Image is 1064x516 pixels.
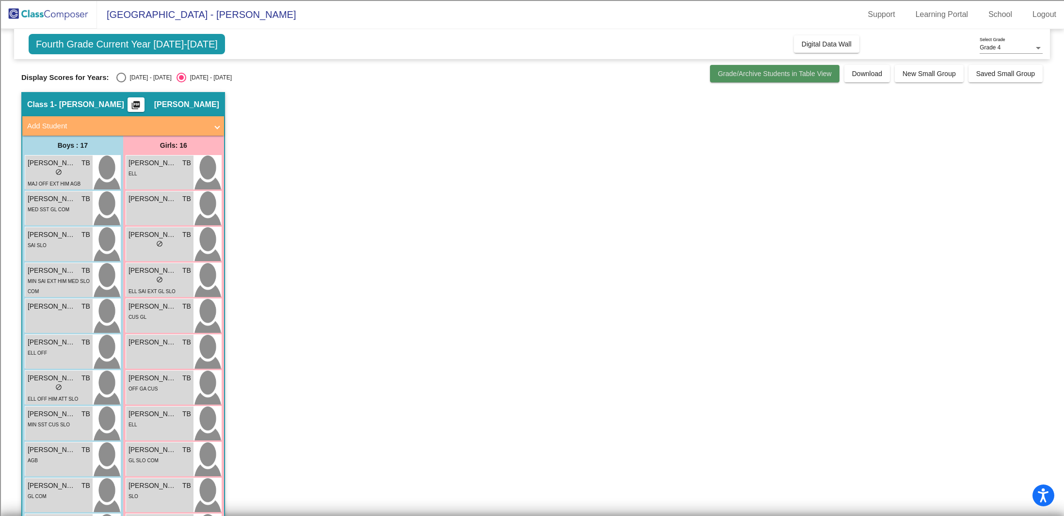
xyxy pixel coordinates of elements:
span: TB [182,266,191,276]
span: do_not_disturb_alt [156,276,163,283]
div: WEBSITE [4,312,1060,321]
div: Sign out [4,66,1060,75]
span: [PERSON_NAME] [129,445,177,455]
span: do_not_disturb_alt [156,240,163,247]
span: AGB [28,458,38,463]
span: Fourth Grade Current Year [DATE]-[DATE] [29,34,225,54]
button: Print Students Details [128,97,145,112]
button: Download [844,65,890,82]
span: TB [81,373,90,383]
button: Grade/Archive Students in Table View [710,65,839,82]
span: TB [81,194,90,204]
div: Print [4,119,1060,127]
div: BOOK [4,303,1060,312]
div: DELETE [4,242,1060,251]
span: [PERSON_NAME] [28,266,76,276]
div: Girls: 16 [123,136,224,155]
span: Grade 4 [980,44,1000,51]
div: Download [4,110,1060,119]
span: [PERSON_NAME] [129,230,177,240]
mat-expansion-panel-header: Add Student [22,116,224,136]
div: This outline has no content. Would you like to delete it? [4,225,1060,234]
input: Search sources [4,338,90,348]
span: MIN SAI EXT HIM MED SLO COM [28,279,90,294]
span: TB [81,266,90,276]
span: TB [81,301,90,312]
span: ELL SAI EXT GL SLO [129,289,176,294]
button: Saved Small Group [968,65,1043,82]
span: CUS GL [129,314,146,320]
span: Download [852,70,882,78]
div: Sort New > Old [4,31,1060,40]
span: MED SST GL COM [28,207,69,212]
span: TB [81,158,90,168]
span: OFF GA CUS [129,386,158,391]
span: [PERSON_NAME] [28,194,76,204]
mat-icon: picture_as_pdf [130,100,142,114]
span: TB [182,409,191,419]
div: Sort A > Z [4,23,1060,31]
span: [PERSON_NAME] [129,409,177,419]
div: CANCEL [4,207,1060,216]
div: Add Outline Template [4,127,1060,136]
div: ??? [4,216,1060,225]
div: Television/Radio [4,171,1060,180]
span: TB [182,481,191,491]
span: [PERSON_NAME] [129,301,177,312]
div: [DATE] - [DATE] [186,73,232,82]
span: TB [182,373,191,383]
span: ELL OFF HIM ATT SLO [28,396,78,402]
span: TB [182,194,191,204]
div: Boys : 17 [22,136,123,155]
div: SAVE AND GO HOME [4,234,1060,242]
span: [PERSON_NAME] [28,409,76,419]
span: TB [81,481,90,491]
div: Journal [4,145,1060,154]
div: New source [4,286,1060,295]
span: SAI SLO [28,243,47,248]
span: Class 1 [27,100,54,109]
span: TB [182,230,191,240]
div: Newspaper [4,162,1060,171]
div: Delete [4,49,1060,58]
span: TB [81,445,90,455]
span: do_not_disturb_alt [55,169,62,175]
span: Display Scores for Years: [21,73,109,82]
div: [DATE] - [DATE] [126,73,172,82]
span: [PERSON_NAME] [129,337,177,347]
span: do_not_disturb_alt [55,384,62,391]
button: Digital Data Wall [794,35,859,53]
span: [PERSON_NAME] [28,337,76,347]
span: TB [182,301,191,312]
div: Home [4,4,203,13]
span: GL SLO COM [129,458,159,463]
span: [PERSON_NAME] [154,100,219,109]
div: Delete [4,93,1060,101]
span: Digital Data Wall [802,40,852,48]
button: New Small Group [895,65,964,82]
div: MORE [4,329,1060,338]
mat-radio-group: Select an option [116,73,232,82]
span: [PERSON_NAME] [28,481,76,491]
div: Options [4,58,1060,66]
div: Home [4,260,1060,268]
span: TB [182,158,191,168]
div: Search for Source [4,136,1060,145]
div: Move To ... [4,84,1060,93]
span: [PERSON_NAME] [28,158,76,168]
div: Rename [4,75,1060,84]
div: CANCEL [4,268,1060,277]
div: Rename Outline [4,101,1060,110]
span: [PERSON_NAME] [129,158,177,168]
span: ELL [129,171,137,176]
span: [PERSON_NAME] [28,373,76,383]
span: TB [81,409,90,419]
mat-panel-title: Add Student [27,121,208,132]
span: - [PERSON_NAME] [54,100,124,109]
span: Saved Small Group [976,70,1035,78]
span: TB [81,337,90,347]
span: TB [81,230,90,240]
div: MOVE [4,277,1060,286]
span: MAJ OFF EXT HIM AGB DEF GL [28,181,81,197]
span: [PERSON_NAME] [129,373,177,383]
